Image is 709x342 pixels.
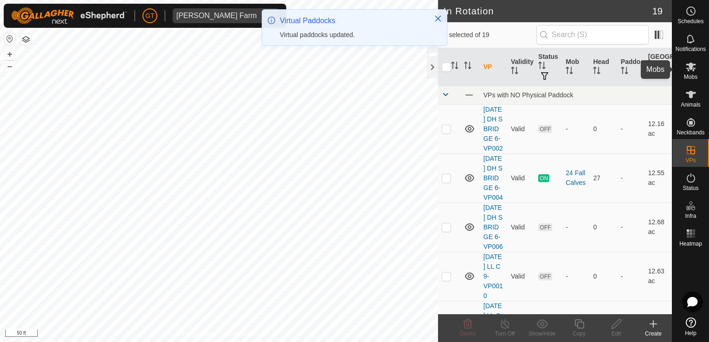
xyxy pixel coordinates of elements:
th: VP [480,48,507,86]
div: Turn Off [486,329,523,338]
td: - [617,153,645,203]
td: 12.16 ac [645,104,672,153]
a: [DATE] DH S BRIDGE 6-VP004 [483,155,503,201]
span: Notifications [676,46,706,52]
td: Valid [507,252,535,301]
div: VPs with NO Physical Paddock [483,91,668,99]
a: [DATE] LL C 9-VP0010 [483,253,503,299]
td: Valid [507,203,535,252]
span: Heatmap [679,241,702,247]
span: ON [538,174,549,182]
span: OFF [538,272,552,280]
th: Status [535,48,562,86]
div: Virtual Paddocks [280,15,425,26]
td: 12.68 ac [645,203,672,252]
td: Valid [507,153,535,203]
span: Neckbands [677,130,704,135]
td: 12.55 ac [645,153,672,203]
button: – [4,61,15,72]
a: [DATE] DH S BRIDGE 6-VP002 [483,106,503,152]
td: 12.63 ac [645,252,672,301]
button: Map Layers [20,34,32,45]
span: Animals [681,102,701,108]
td: - [617,252,645,301]
a: Help [672,314,709,340]
div: Virtual paddocks updated. [280,30,425,40]
p-sorticon: Activate to sort [648,73,656,80]
th: Mob [562,48,589,86]
span: Status [683,185,698,191]
span: 19 [652,4,663,18]
div: - [566,124,586,134]
span: Help [685,330,696,336]
p-sorticon: Activate to sort [451,63,458,70]
h2: In Rotation [444,6,652,17]
p-sorticon: Activate to sort [538,63,546,70]
span: OFF [538,125,552,133]
div: 24 Fall Calves [566,168,586,188]
td: 0 [589,252,617,301]
p-sorticon: Activate to sort [593,68,600,76]
a: Contact Us [228,330,256,338]
div: dropdown trigger [260,8,279,23]
img: Gallagher Logo [11,7,127,24]
div: - [566,272,586,281]
td: Valid [507,104,535,153]
p-sorticon: Activate to sort [566,68,573,76]
button: Reset Map [4,33,15,44]
th: [GEOGRAPHIC_DATA] Area [645,48,672,86]
span: GT [145,11,154,21]
input: Search (S) [536,25,649,44]
button: + [4,49,15,60]
div: Show/Hide [523,329,561,338]
div: Create [635,329,672,338]
span: Schedules [677,19,703,24]
a: Privacy Policy [182,330,217,338]
div: Copy [561,329,598,338]
span: VPs [685,158,696,163]
div: Edit [598,329,635,338]
th: Validity [507,48,535,86]
span: Delete [460,330,476,337]
span: Infra [685,213,696,219]
td: 0 [589,203,617,252]
span: Thoren Farm [173,8,260,23]
div: [PERSON_NAME] Farm [176,12,257,19]
th: Head [589,48,617,86]
span: Mobs [684,74,697,80]
p-sorticon: Activate to sort [464,63,471,70]
span: 0 selected of 19 [444,30,536,40]
button: Close [432,12,445,25]
th: Paddock [617,48,645,86]
div: - [566,222,586,232]
td: 0 [589,104,617,153]
p-sorticon: Activate to sort [621,68,628,76]
td: - [617,104,645,153]
span: OFF [538,223,552,231]
td: - [617,203,645,252]
p-sorticon: Activate to sort [511,68,518,76]
a: [DATE] DH S BRIDGE 6-VP006 [483,204,503,250]
td: 27 [589,153,617,203]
